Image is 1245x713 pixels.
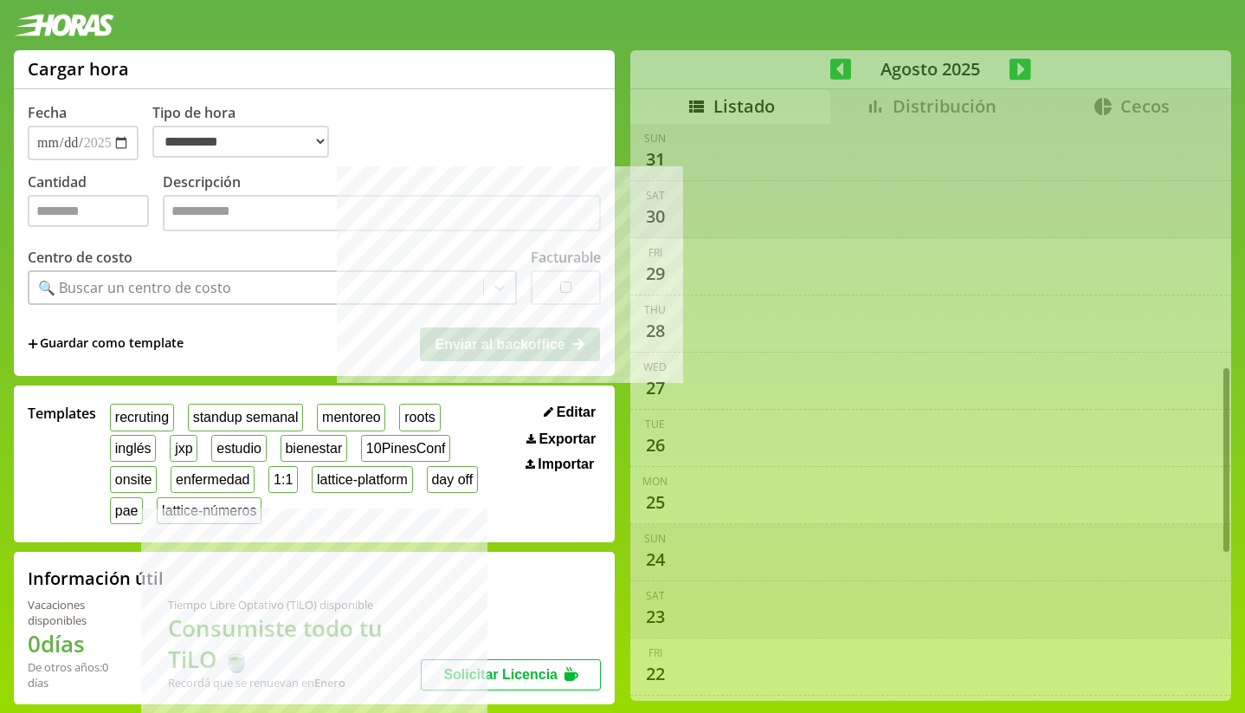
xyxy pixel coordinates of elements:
[317,404,385,431] button: mentoreo
[361,435,450,462] button: 10PinesConf
[188,404,303,431] button: standup semanal
[110,435,156,462] button: inglés
[28,334,38,353] span: +
[110,404,174,431] button: recruting
[28,404,96,423] span: Templates
[427,466,478,493] button: day off
[28,659,126,690] div: De otros años: 0 días
[312,466,413,493] button: lattice-platform
[28,248,132,267] label: Centro de costo
[557,405,596,420] span: Editar
[539,404,601,421] button: Editar
[521,431,601,448] button: Exportar
[157,497,261,524] button: lattice-números
[538,457,594,472] span: Importar
[443,667,558,682] span: Solicitar Licencia
[163,195,601,231] textarea: Descripción
[539,431,596,447] span: Exportar
[268,466,298,493] button: 1:1
[28,334,184,353] span: +Guardar como template
[28,567,164,590] h2: Información útil
[14,14,114,36] img: logotipo
[28,172,163,236] label: Cantidad
[168,675,421,690] div: Recordá que se renuevan en
[168,613,421,675] h1: Consumiste todo tu TiLO 🍵
[281,435,347,462] button: bienestar
[421,659,601,690] button: Solicitar Licencia
[110,497,143,524] button: pae
[28,103,67,122] label: Fecha
[314,675,345,690] b: Enero
[110,466,157,493] button: onsite
[152,103,343,160] label: Tipo de hora
[28,195,149,227] input: Cantidad
[399,404,440,431] button: roots
[28,57,129,81] h1: Cargar hora
[163,172,601,236] label: Descripción
[170,435,197,462] button: jxp
[168,597,421,613] div: Tiempo Libre Optativo (TiLO) disponible
[211,435,266,462] button: estudio
[531,248,601,267] label: Facturable
[38,278,231,297] div: 🔍 Buscar un centro de costo
[28,597,126,628] div: Vacaciones disponibles
[152,126,329,158] select: Tipo de hora
[171,466,255,493] button: enfermedad
[28,628,126,659] h1: 0 días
